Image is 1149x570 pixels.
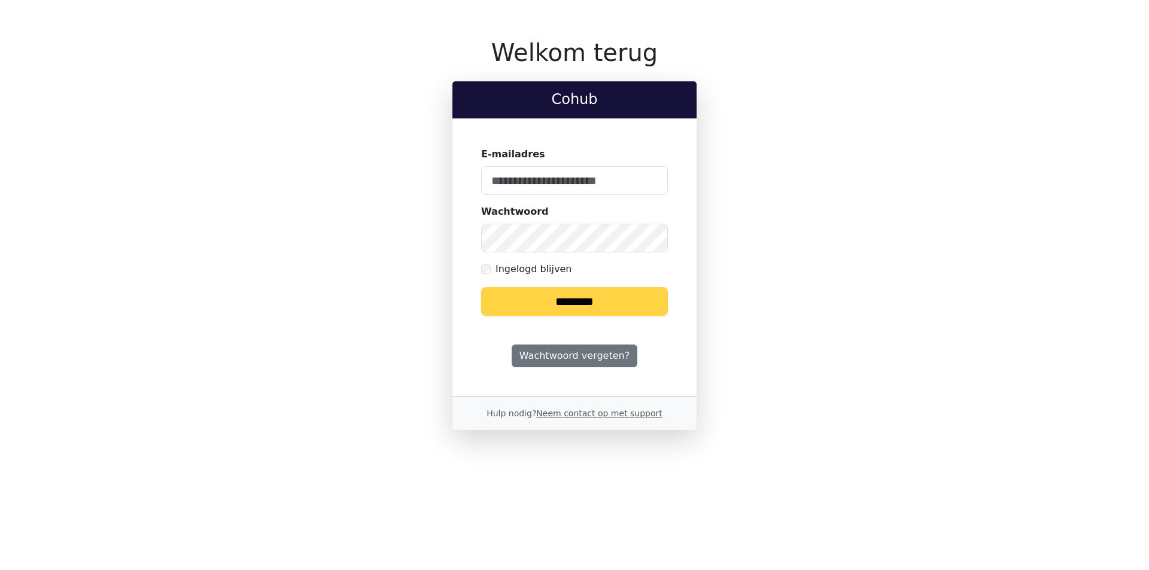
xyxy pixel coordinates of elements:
[481,205,549,219] label: Wachtwoord
[452,38,697,67] h1: Welkom terug
[487,409,662,418] small: Hulp nodig?
[481,147,545,161] label: E-mailadres
[536,409,662,418] a: Neem contact op met support
[512,345,637,367] a: Wachtwoord vergeten?
[462,91,687,108] h2: Cohub
[496,262,572,276] label: Ingelogd blijven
